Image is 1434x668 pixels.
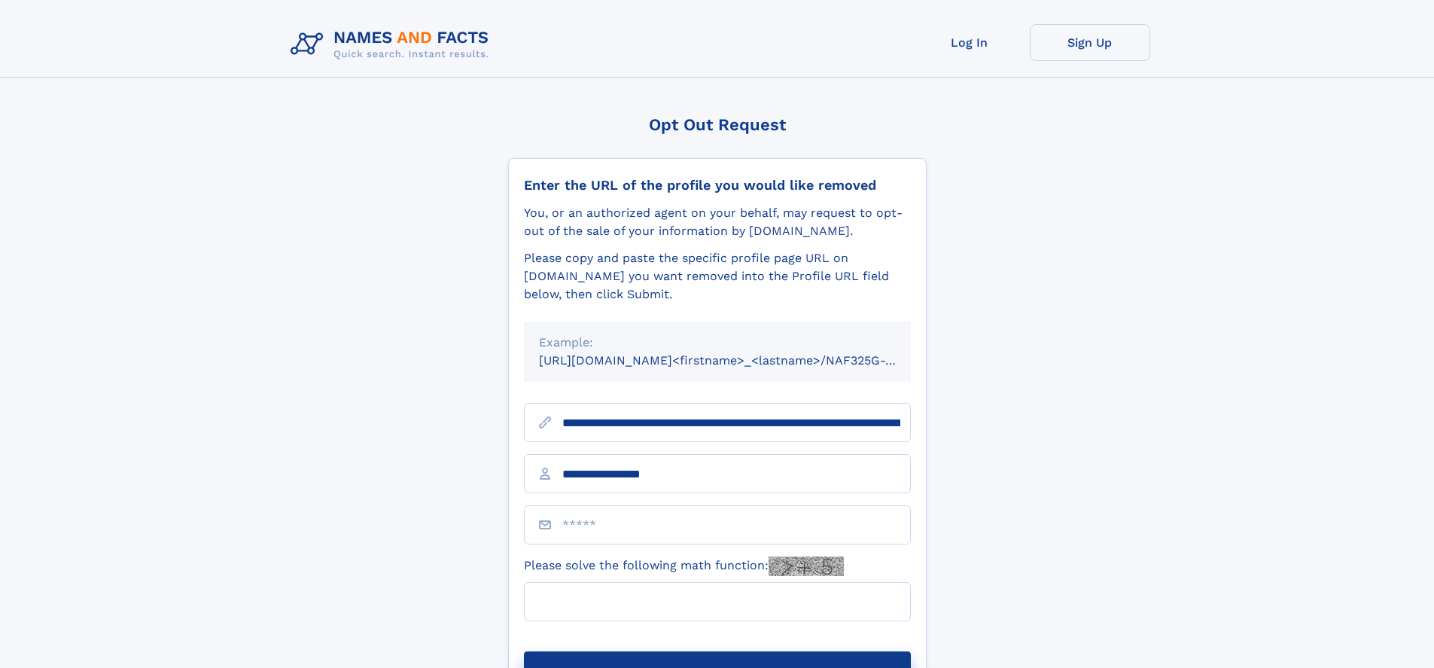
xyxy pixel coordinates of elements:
a: Log In [909,24,1030,61]
small: [URL][DOMAIN_NAME]<firstname>_<lastname>/NAF325G-xxxxxxxx [539,353,939,368]
label: Please solve the following math function: [524,557,844,576]
div: Enter the URL of the profile you would like removed [524,177,911,194]
div: Please copy and paste the specific profile page URL on [DOMAIN_NAME] you want removed into the Pr... [524,249,911,303]
div: You, or an authorized agent on your behalf, may request to opt-out of the sale of your informatio... [524,204,911,240]
div: Example: [539,334,896,352]
a: Sign Up [1030,24,1150,61]
div: Opt Out Request [508,115,927,134]
img: Logo Names and Facts [285,24,501,65]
